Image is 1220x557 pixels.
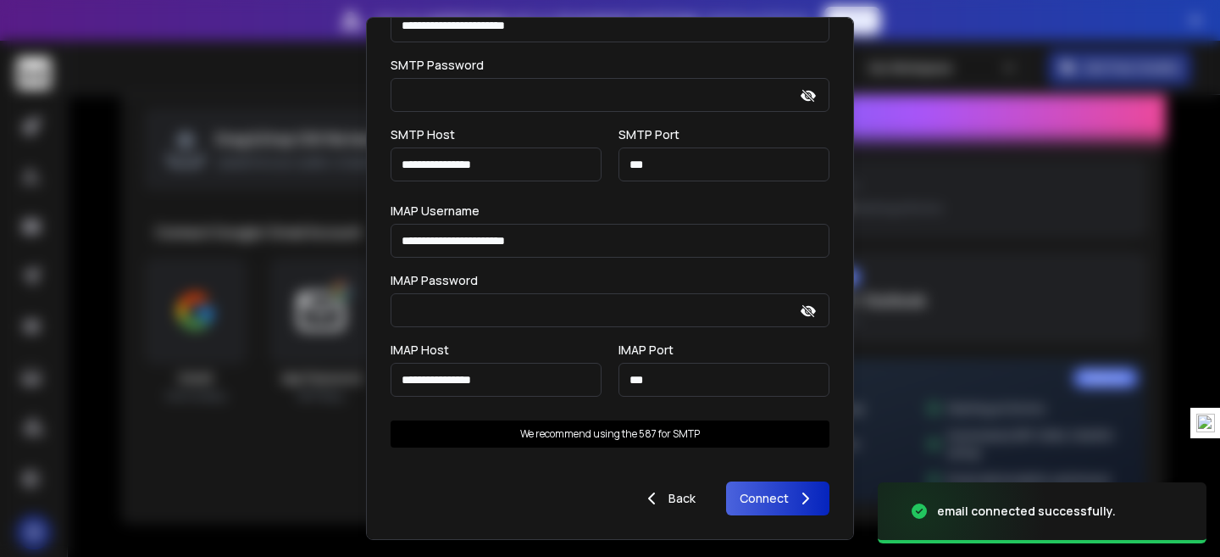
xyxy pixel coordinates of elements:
[391,129,455,141] label: SMTP Host
[391,205,480,217] label: IMAP Username
[391,275,478,287] label: IMAP Password
[726,482,829,515] button: Connect
[628,482,709,515] button: Back
[520,427,700,441] p: We recommend using the 587 for SMTP
[618,344,674,356] label: IMAP Port
[937,503,1116,520] div: email connected successfully.
[391,59,484,71] label: SMTP Password
[618,129,679,141] label: SMTP Port
[391,344,449,356] label: IMAP Host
